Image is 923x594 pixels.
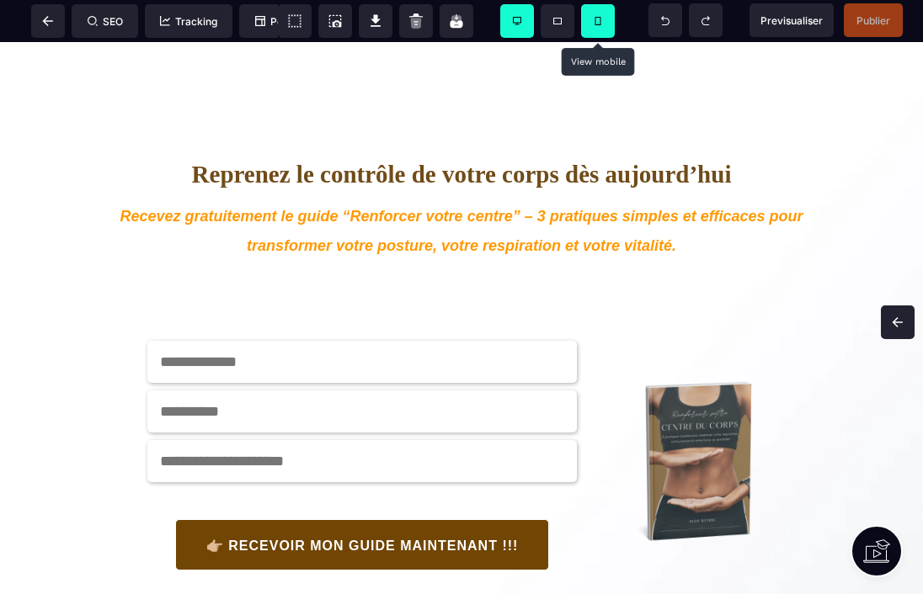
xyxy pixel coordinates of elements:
[594,320,792,518] img: b5817189f640a198fbbb5bc8c2515528_10.png
[160,15,217,28] span: Tracking
[750,3,834,37] span: Preview
[175,477,550,528] button: 👉🏼 RECEVOIR MON GUIDE MAINTENANT !!!
[318,4,352,38] span: Screenshot
[856,14,890,27] span: Publier
[278,4,312,38] span: View components
[88,15,123,28] span: SEO
[760,14,823,27] span: Previsualiser
[255,15,301,28] span: Popup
